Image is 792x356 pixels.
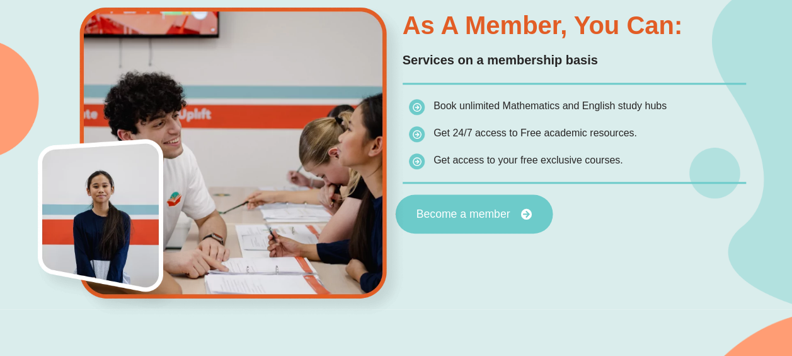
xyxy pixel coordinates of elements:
[403,50,747,70] p: Services on a membership basis
[416,209,510,220] span: Become a member
[409,126,425,142] img: icon-list.png
[403,13,747,38] h3: As a member, you can:
[433,128,637,138] span: Get 24/7 access to Free academic resources.
[582,213,792,356] iframe: Chat Widget
[409,153,425,169] img: icon-list.png
[433,100,667,111] span: Book unlimited Mathematics and English study hubs
[409,99,425,115] img: icon-list.png
[433,155,623,165] span: Get access to your free exclusive courses.
[395,195,553,234] a: Become a member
